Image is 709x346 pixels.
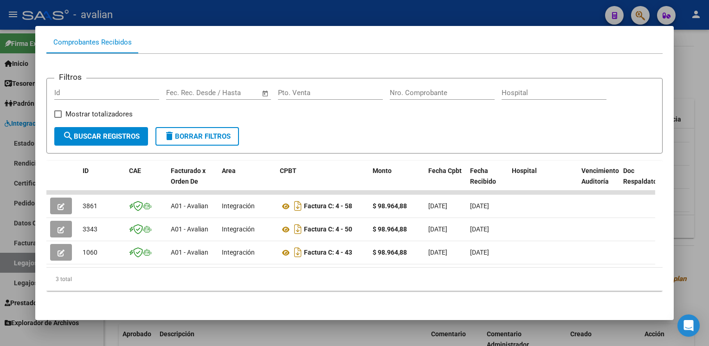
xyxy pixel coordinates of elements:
span: 3861 [83,202,97,210]
strong: $ 98.964,88 [373,249,407,256]
span: [DATE] [470,202,489,210]
strong: $ 98.964,88 [373,225,407,233]
span: CPBT [280,167,296,174]
span: Monto [373,167,392,174]
span: CAE [129,167,141,174]
span: Hospital [512,167,537,174]
mat-icon: delete [164,130,175,141]
datatable-header-cell: Area [218,161,276,202]
strong: Factura C: 4 - 50 [304,226,352,233]
span: [DATE] [428,202,447,210]
span: Integración [222,202,255,210]
i: Descargar documento [292,199,304,213]
span: Integración [222,225,255,233]
strong: $ 98.964,88 [373,202,407,210]
span: Fecha Recibido [470,167,496,185]
strong: Factura C: 4 - 58 [304,203,352,210]
span: [DATE] [428,225,447,233]
datatable-header-cell: Fecha Recibido [466,161,508,202]
span: Buscar Registros [63,132,140,141]
span: [DATE] [470,249,489,256]
datatable-header-cell: Hospital [508,161,578,202]
input: Fecha inicio [166,89,204,97]
mat-icon: search [63,130,74,141]
span: [DATE] [428,249,447,256]
datatable-header-cell: ID [79,161,125,202]
span: Area [222,167,236,174]
span: Facturado x Orden De [171,167,206,185]
span: Vencimiento Auditoría [581,167,619,185]
button: Buscar Registros [54,127,148,146]
span: 1060 [83,249,97,256]
span: A01 - Avalian [171,202,208,210]
datatable-header-cell: CAE [125,161,167,202]
span: [DATE] [470,225,489,233]
span: A01 - Avalian [171,249,208,256]
span: Integración [222,249,255,256]
datatable-header-cell: Monto [369,161,425,202]
div: 3 total [46,268,662,291]
datatable-header-cell: Fecha Cpbt [425,161,466,202]
button: Open calendar [260,88,271,99]
i: Descargar documento [292,245,304,260]
button: Borrar Filtros [155,127,239,146]
datatable-header-cell: CPBT [276,161,369,202]
div: Comprobantes Recibidos [53,37,132,48]
span: Borrar Filtros [164,132,231,141]
span: ID [83,167,89,174]
input: Fecha fin [212,89,257,97]
span: Doc Respaldatoria [623,167,665,185]
datatable-header-cell: Doc Respaldatoria [619,161,675,202]
datatable-header-cell: Vencimiento Auditoría [578,161,619,202]
div: Open Intercom Messenger [677,314,700,337]
h3: Filtros [54,71,86,83]
span: Fecha Cpbt [428,167,462,174]
strong: Factura C: 4 - 43 [304,249,352,256]
span: 3343 [83,225,97,233]
span: Mostrar totalizadores [65,109,133,120]
i: Descargar documento [292,222,304,237]
datatable-header-cell: Facturado x Orden De [167,161,218,202]
span: A01 - Avalian [171,225,208,233]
